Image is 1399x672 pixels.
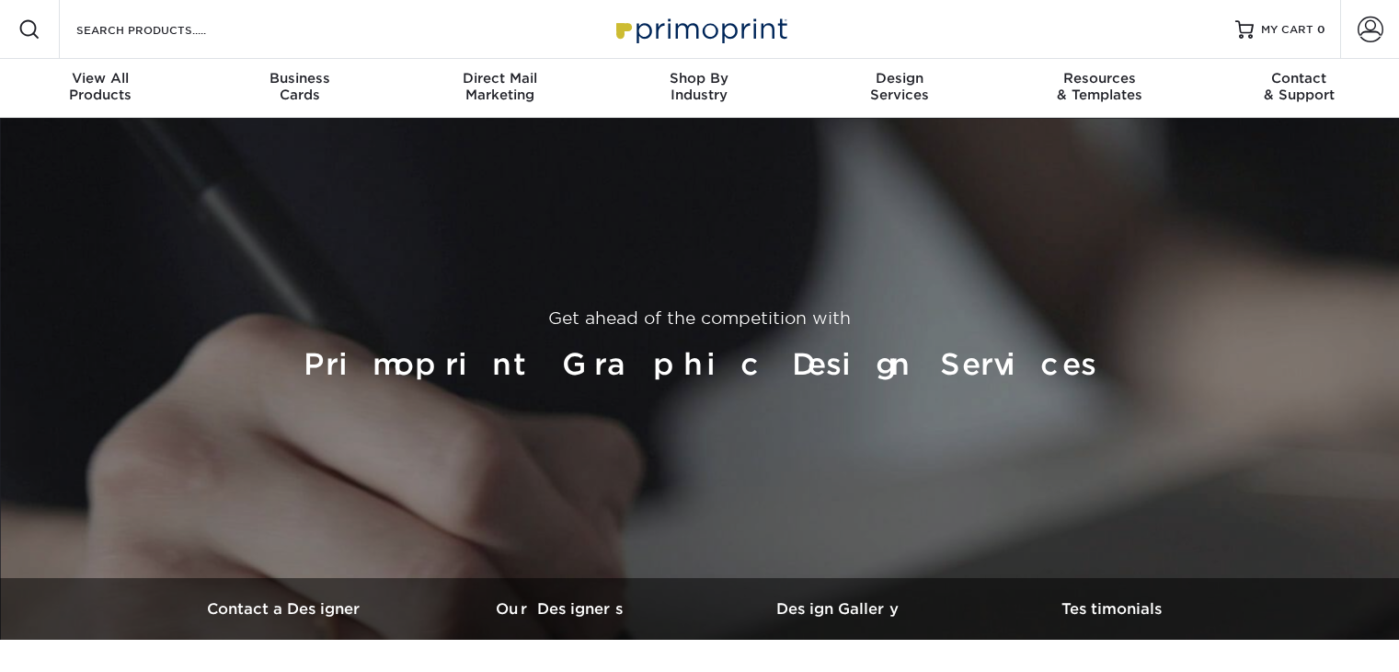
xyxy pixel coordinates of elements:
h3: Testimonials [976,600,1252,618]
div: Services [799,70,999,103]
img: Primoprint [608,9,792,49]
a: DesignServices [799,59,999,118]
span: Shop By [600,70,799,87]
span: 0 [1317,23,1325,36]
div: & Templates [999,70,1198,103]
div: Marketing [400,70,600,103]
span: MY CART [1261,22,1313,38]
span: Resources [999,70,1198,87]
a: Design Gallery [700,578,976,640]
h3: Contact a Designer [148,600,424,618]
h3: Our Designers [424,600,700,618]
a: BusinessCards [200,59,399,118]
a: Our Designers [424,578,700,640]
span: Contact [1199,70,1399,87]
span: Direct Mail [400,70,600,87]
span: Design [799,70,999,87]
p: Get ahead of the competition with [155,306,1244,331]
a: Direct MailMarketing [400,59,600,118]
span: Business [200,70,399,87]
input: SEARCH PRODUCTS..... [75,18,254,41]
div: & Support [1199,70,1399,103]
a: Contact& Support [1199,59,1399,118]
a: Resources& Templates [999,59,1198,118]
h3: Design Gallery [700,600,976,618]
h1: Primoprint Graphic Design Services [155,339,1244,390]
a: Contact a Designer [148,578,424,640]
a: Testimonials [976,578,1252,640]
a: Shop ByIndustry [600,59,799,118]
div: Industry [600,70,799,103]
div: Cards [200,70,399,103]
